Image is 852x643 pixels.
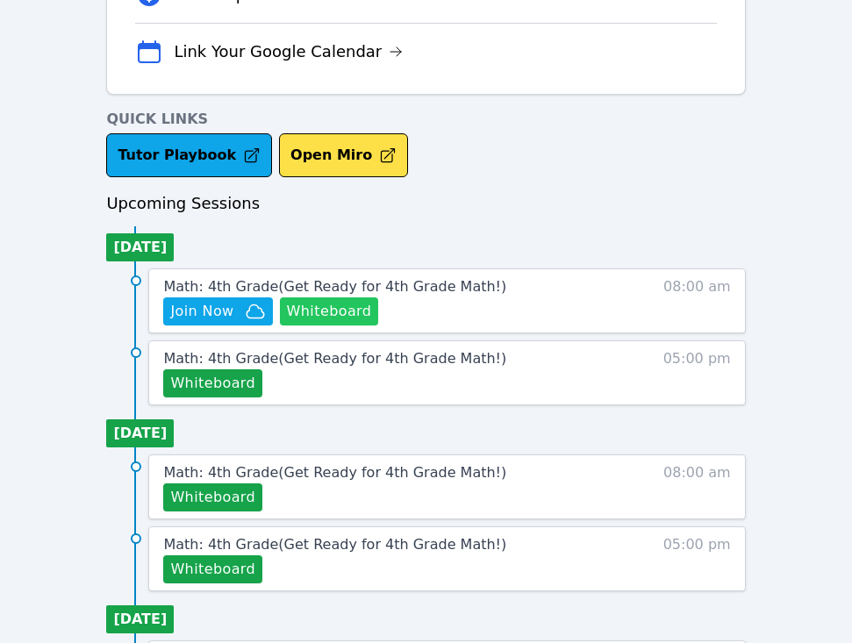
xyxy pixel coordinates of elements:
li: [DATE] [106,605,174,633]
button: Whiteboard [280,297,379,325]
a: Link Your Google Calendar [174,39,403,64]
a: Math: 4th Grade(Get Ready for 4th Grade Math!) [163,534,506,555]
span: 08:00 am [663,462,731,511]
span: Math: 4th Grade ( Get Ready for 4th Grade Math! ) [163,536,506,553]
a: Math: 4th Grade(Get Ready for 4th Grade Math!) [163,462,506,483]
h4: Quick Links [106,109,745,130]
button: Join Now [163,297,272,325]
span: Math: 4th Grade ( Get Ready for 4th Grade Math! ) [163,464,506,481]
span: 05:00 pm [663,348,731,397]
span: Math: 4th Grade ( Get Ready for 4th Grade Math! ) [163,278,506,295]
a: Math: 4th Grade(Get Ready for 4th Grade Math!) [163,348,506,369]
span: Math: 4th Grade ( Get Ready for 4th Grade Math! ) [163,350,506,367]
button: Open Miro [279,133,408,177]
a: Tutor Playbook [106,133,272,177]
li: [DATE] [106,419,174,447]
h3: Upcoming Sessions [106,191,745,216]
span: Join Now [170,301,233,322]
span: 08:00 am [663,276,731,325]
a: Math: 4th Grade(Get Ready for 4th Grade Math!) [163,276,506,297]
span: 05:00 pm [663,534,731,583]
button: Whiteboard [163,555,262,583]
button: Whiteboard [163,369,262,397]
li: [DATE] [106,233,174,261]
button: Whiteboard [163,483,262,511]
